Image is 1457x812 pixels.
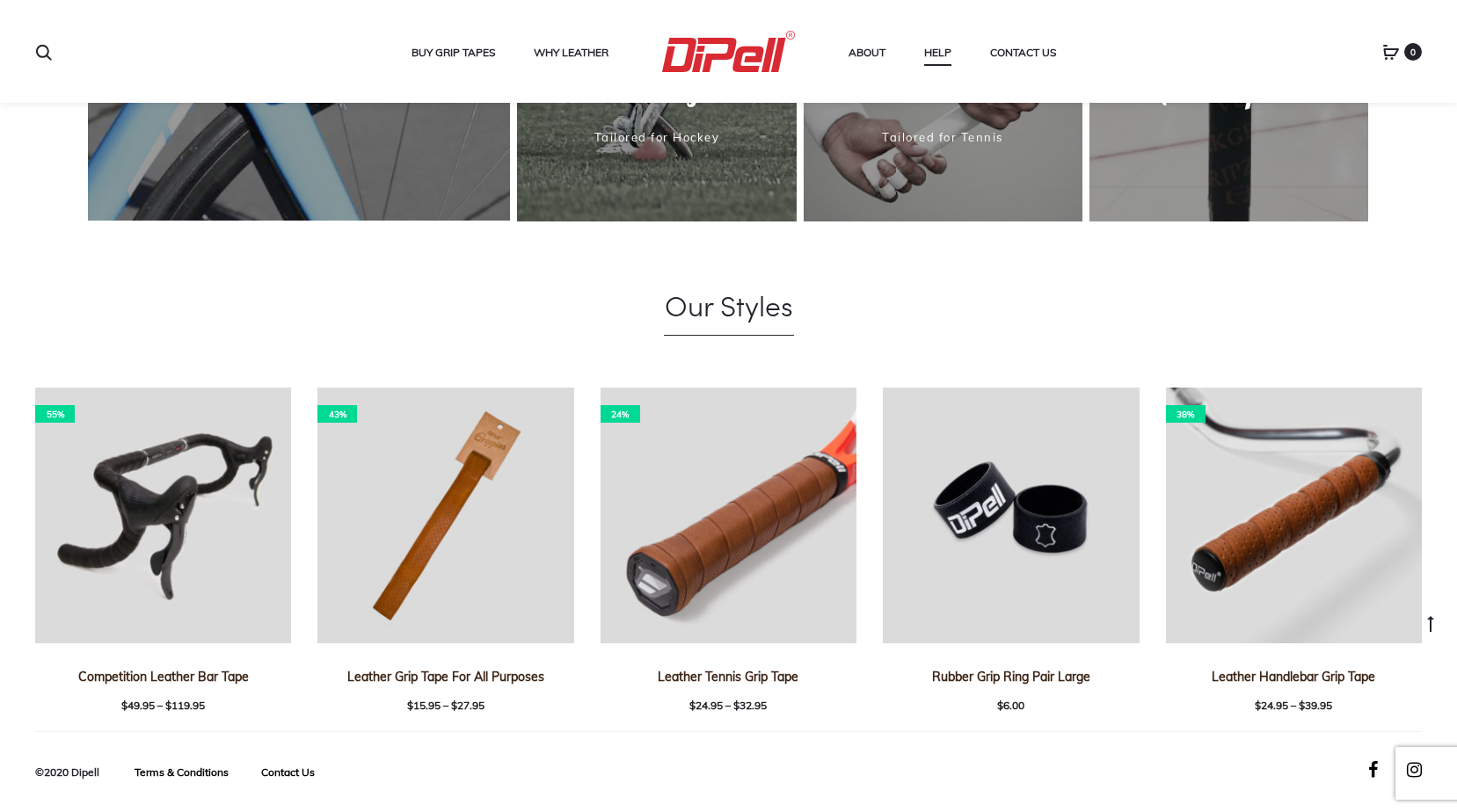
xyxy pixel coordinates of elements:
[733,699,767,712] span: 32.95
[35,405,75,423] span: 55%
[1166,405,1206,423] span: 38%
[924,41,951,64] a: Help
[1291,699,1296,712] span: –
[1299,699,1305,712] span: $
[997,699,1024,712] span: 6.00
[412,41,495,64] a: Buy Grip Tapes
[165,699,171,712] span: $
[689,699,696,712] span: $
[997,699,1003,712] span: $
[135,765,229,779] a: Terms & Conditions
[1299,699,1332,712] span: 39.95
[121,699,155,712] span: 49.95
[121,699,127,712] span: $
[317,388,573,643] a: 43%
[35,761,99,784] div: ©2020 Dipell
[1404,43,1422,61] span: 0
[1086,70,1372,112] span: All-Purpose
[78,669,249,685] a: Competition Leather Bar Tape
[658,669,798,685] a: Leather Tennis Grip Tape
[733,699,739,712] span: $
[317,405,357,423] span: 43%
[1382,44,1400,60] a: 0
[1212,669,1375,685] a: Leather Handlebar Grip Tape
[407,699,413,712] span: $
[1255,699,1288,712] span: 24.95
[165,699,205,712] span: 119.95
[725,699,731,712] span: –
[601,388,856,643] a: 24%
[157,699,163,712] span: –
[451,699,484,712] span: 27.95
[689,699,723,712] span: 24.95
[451,699,457,712] span: $
[594,126,720,150] span: Tailored for Hockey
[601,405,640,423] span: 24%
[35,388,291,643] a: 55%
[407,699,441,712] span: 15.95
[534,41,608,64] a: Why Leather
[347,669,544,685] a: Leather Grip Tape For All Purposes
[1255,699,1261,712] span: $
[1166,388,1422,643] a: 38%
[932,669,1090,685] a: Rubber Grip Ring Pair Large
[261,765,315,779] a: Contact Us
[882,126,1003,150] span: Tailored for Tennis
[990,41,1056,64] a: Contact Us
[35,286,1422,325] h1: Our Styles
[849,41,885,64] a: About
[443,699,448,712] span: –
